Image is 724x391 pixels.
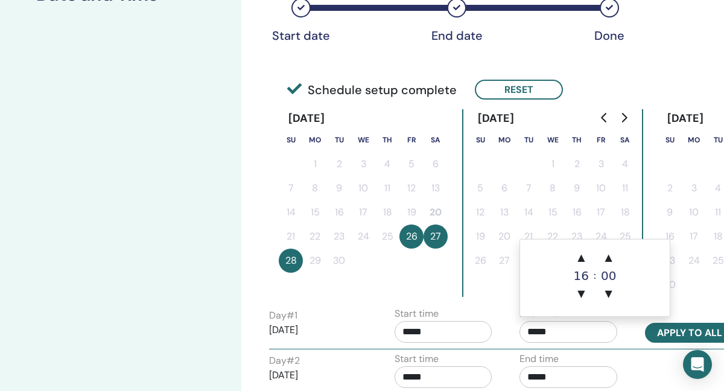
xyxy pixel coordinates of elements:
label: Start time [395,352,439,366]
button: 9 [658,200,682,224]
th: Sunday [468,128,492,152]
div: Open Intercom Messenger [683,350,712,379]
button: 9 [327,176,351,200]
th: Thursday [565,128,589,152]
th: Wednesday [541,128,565,152]
div: [DATE] [468,109,524,128]
button: 16 [658,224,682,249]
button: Go to previous month [595,106,614,130]
button: 22 [541,224,565,249]
button: 5 [399,152,424,176]
button: 14 [279,200,303,224]
button: 2 [565,152,589,176]
button: 13 [424,176,448,200]
button: 1 [303,152,327,176]
label: Day # 2 [269,354,300,368]
button: 3 [589,152,613,176]
button: 24 [682,249,706,273]
button: 26 [468,249,492,273]
button: 4 [375,152,399,176]
span: ▲ [569,246,593,270]
button: 18 [613,200,637,224]
button: 17 [589,200,613,224]
button: 6 [424,152,448,176]
span: ▼ [597,282,621,306]
button: 25 [375,224,399,249]
button: 27 [492,249,516,273]
button: 24 [589,224,613,249]
button: 16 [327,200,351,224]
button: 23 [327,224,351,249]
button: 16 [565,200,589,224]
p: [DATE] [269,368,367,383]
span: ▼ [569,282,593,306]
div: Start date [271,28,331,43]
p: [DATE] [269,323,367,337]
button: Go to next month [614,106,634,130]
button: 10 [682,200,706,224]
button: 6 [492,176,516,200]
button: 11 [613,176,637,200]
th: Thursday [375,128,399,152]
button: 4 [613,152,637,176]
div: : [593,246,596,306]
button: 15 [541,200,565,224]
button: 5 [468,176,492,200]
div: Done [579,28,640,43]
div: End date [427,28,487,43]
button: 10 [351,176,375,200]
button: 20 [424,200,448,224]
button: 12 [468,200,492,224]
button: 25 [613,224,637,249]
button: 1 [541,152,565,176]
button: 21 [516,224,541,249]
th: Sunday [658,128,682,152]
button: 19 [399,200,424,224]
button: 7 [516,176,541,200]
button: 12 [399,176,424,200]
th: Tuesday [516,128,541,152]
button: 7 [279,176,303,200]
button: Reset [475,80,563,100]
span: ▲ [597,246,621,270]
th: Saturday [613,128,637,152]
button: 19 [468,224,492,249]
button: 28 [516,249,541,273]
button: 26 [399,224,424,249]
button: 8 [541,176,565,200]
button: 21 [279,224,303,249]
button: 18 [375,200,399,224]
div: 16 [569,270,593,282]
button: 3 [351,152,375,176]
button: 27 [424,224,448,249]
span: Schedule setup complete [287,81,457,99]
button: 23 [565,224,589,249]
button: 8 [303,176,327,200]
button: 28 [279,249,303,273]
button: 17 [351,200,375,224]
th: Saturday [424,128,448,152]
label: End time [519,352,559,366]
th: Monday [492,128,516,152]
button: 10 [589,176,613,200]
div: [DATE] [279,109,335,128]
th: Monday [682,128,706,152]
button: 9 [565,176,589,200]
label: Start time [395,307,439,321]
label: Day # 1 [269,308,297,323]
button: 3 [682,176,706,200]
button: 29 [303,249,327,273]
div: 00 [597,270,621,282]
th: Sunday [279,128,303,152]
button: 17 [682,224,706,249]
th: Wednesday [351,128,375,152]
button: 13 [492,200,516,224]
button: 2 [327,152,351,176]
button: 14 [516,200,541,224]
button: 24 [351,224,375,249]
button: 30 [327,249,351,273]
button: 22 [303,224,327,249]
div: [DATE] [658,109,714,128]
button: 2 [658,176,682,200]
button: 20 [492,224,516,249]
